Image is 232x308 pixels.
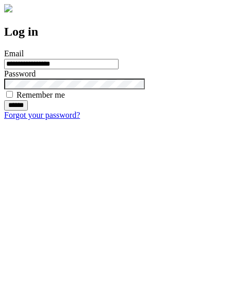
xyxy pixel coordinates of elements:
[4,25,228,39] h2: Log in
[4,49,24,58] label: Email
[4,111,80,119] a: Forgot your password?
[16,90,65,99] label: Remember me
[4,69,36,78] label: Password
[4,4,12,12] img: logo-4e3dc11c47720685a147b03b5a06dd966a58ff35d612b21f08c02c0306f2b779.png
